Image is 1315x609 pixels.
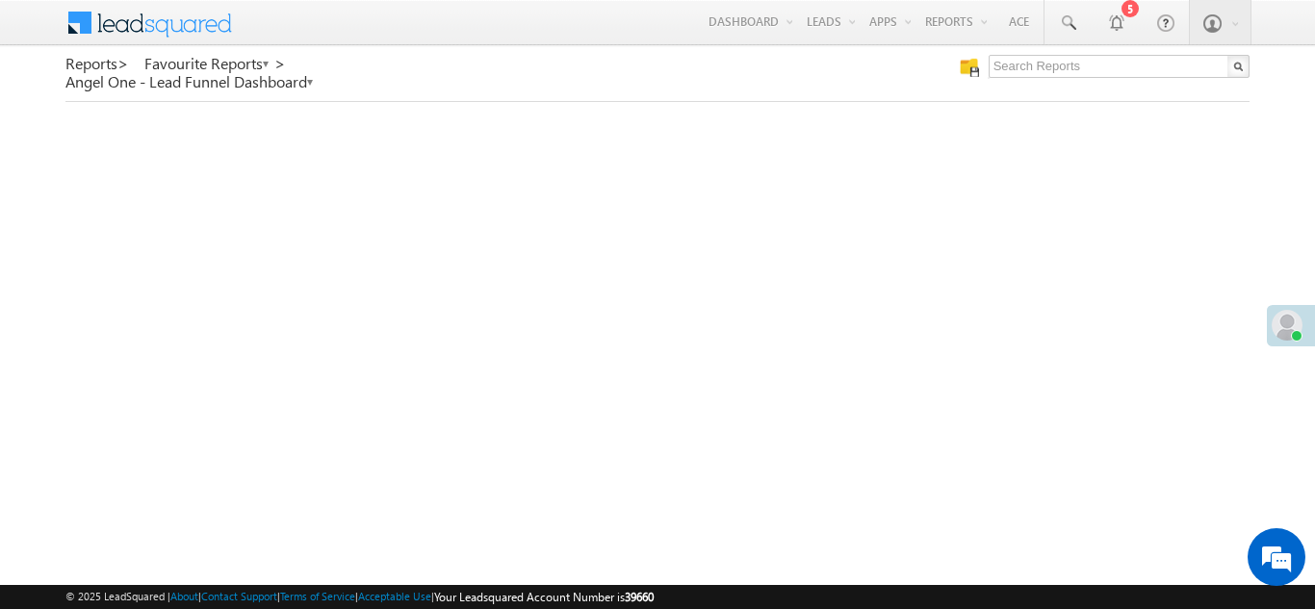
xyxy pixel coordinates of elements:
[274,52,286,74] span: >
[65,588,654,606] span: © 2025 LeadSquared | | | | |
[201,590,277,602] a: Contact Support
[170,590,198,602] a: About
[280,590,355,602] a: Terms of Service
[960,58,979,77] img: Manage all your saved reports!
[989,55,1250,78] input: Search Reports
[625,590,654,604] span: 39660
[144,55,286,72] a: Favourite Reports >
[65,55,129,72] a: Reports>
[358,590,431,602] a: Acceptable Use
[117,52,129,74] span: >
[434,590,654,604] span: Your Leadsquared Account Number is
[65,73,315,90] a: Angel One - Lead Funnel Dashboard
